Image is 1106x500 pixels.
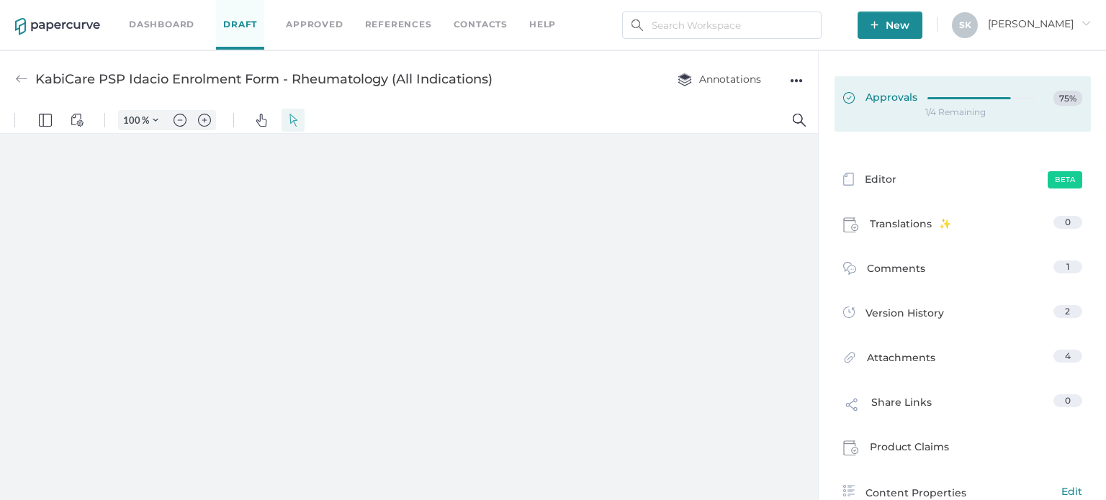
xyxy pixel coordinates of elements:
span: 0 [1065,395,1071,406]
a: Dashboard [129,17,194,32]
span: Translations [870,216,951,237]
img: annotation-layers.cc6d0e6b.svg [678,73,692,86]
span: Approvals [843,91,917,106]
i: arrow_right [1081,18,1091,28]
span: Comments [867,260,925,283]
button: Panel [34,1,57,24]
img: papercurve-logo-colour.7244d18c.svg [15,18,100,35]
input: Search Workspace [622,12,822,39]
img: default-magnifying-glass.svg [793,6,806,19]
img: approved-green.0ec1cafe.svg [843,92,855,104]
button: Search [788,1,811,24]
span: Edit [1061,483,1082,499]
button: Annotations [663,65,775,93]
a: Attachments4 [843,350,1082,372]
a: References [365,17,432,32]
img: claims-icon.71597b81.svg [843,217,859,233]
button: Zoom Controls [144,3,167,23]
span: Version History [866,305,944,325]
button: Zoom out [168,3,192,23]
img: versions-icon.ee5af6b0.svg [843,306,855,321]
img: claims-icon.71597b81.svg [843,440,859,456]
span: New [871,12,909,39]
img: default-viewcontrols.svg [71,6,84,19]
button: New [858,12,922,39]
span: S K [959,19,971,30]
button: Zoom in [193,3,216,23]
img: template-icon-grey.e69f4ded.svg [843,173,854,186]
span: 75% [1053,91,1082,106]
a: Product Claims [843,439,1082,460]
span: 1 [1066,261,1069,272]
div: KabiCare PSP Idacio Enrolment Form - Rheumatology (All Indications) [35,65,493,93]
a: Comments1 [843,260,1082,283]
span: Beta [1048,171,1082,188]
span: 4 [1065,350,1071,361]
a: EditorBeta [843,171,1082,190]
span: Attachments [867,350,935,372]
img: default-pan.svg [255,6,268,19]
div: ●●● [790,71,803,91]
span: Product Claims [870,439,949,460]
span: 0 [1065,217,1071,227]
input: Set zoom [119,6,142,19]
img: chevron.svg [153,10,158,16]
span: Editor [865,171,896,190]
a: Version History2 [843,305,1082,325]
a: Approved [286,17,343,32]
a: Approvals75% [835,76,1091,132]
span: Annotations [678,73,761,86]
img: default-leftsidepanel.svg [39,6,52,19]
span: % [142,7,149,19]
img: search.bf03fe8b.svg [631,19,643,31]
img: plus-white.e19ec114.svg [871,21,878,29]
img: share-link-icon.af96a55c.svg [843,396,860,417]
a: Contacts [454,17,508,32]
span: [PERSON_NAME] [988,17,1091,30]
img: back-arrow-grey.72011ae3.svg [15,73,28,86]
span: Share Links [871,394,932,422]
a: Share Links0 [843,394,1082,422]
img: default-select.svg [287,6,300,19]
img: default-plus.svg [198,6,211,19]
button: Pan [250,1,273,24]
button: View Controls [66,1,89,24]
img: default-minus.svg [174,6,186,19]
img: content-properties-icon.34d20aed.svg [843,485,855,496]
img: comment-icon.4fbda5a2.svg [843,262,856,278]
span: 2 [1065,306,1070,317]
img: attachments-icon.0dd0e375.svg [843,351,856,368]
button: Select [282,1,305,24]
div: help [529,17,556,32]
a: Translations0 [843,216,1082,237]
